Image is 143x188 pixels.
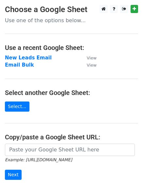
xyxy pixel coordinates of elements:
h4: Select another Google Sheet: [5,89,138,97]
a: View [80,55,97,61]
small: View [87,63,97,68]
a: New Leads Email [5,55,52,61]
iframe: Chat Widget [110,157,143,188]
h4: Use a recent Google Sheet: [5,44,138,52]
h4: Copy/paste a Google Sheet URL: [5,133,138,141]
small: Example: [URL][DOMAIN_NAME] [5,157,72,162]
input: Next [5,170,22,180]
a: View [80,62,97,68]
p: Use one of the options below... [5,17,138,24]
a: Email Bulk [5,62,34,68]
small: View [87,55,97,60]
a: Select... [5,102,29,112]
h3: Choose a Google Sheet [5,5,138,14]
input: Paste your Google Sheet URL here [5,144,135,156]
